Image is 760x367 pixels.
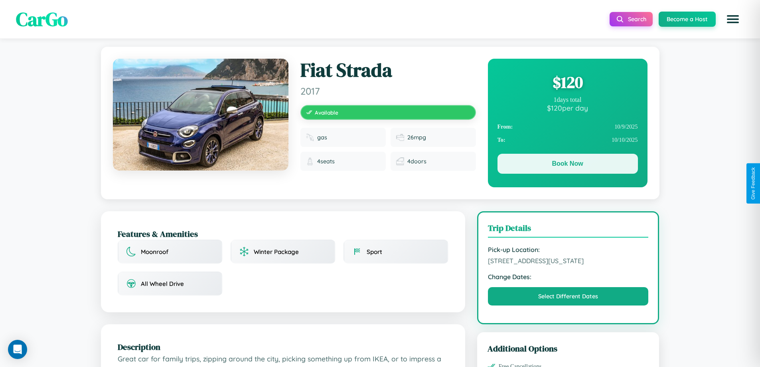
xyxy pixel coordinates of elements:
[113,59,288,171] img: Fiat Strada 2017
[750,167,756,200] div: Give Feedback
[306,133,314,141] img: Fuel type
[254,248,299,256] span: Winter Package
[488,257,649,265] span: [STREET_ADDRESS][US_STATE]
[610,12,653,26] button: Search
[488,287,649,306] button: Select Different Dates
[488,246,649,254] strong: Pick-up Location:
[497,120,638,133] div: 10 / 9 / 2025
[141,248,168,256] span: Moonroof
[396,157,404,165] img: Doors
[659,12,716,27] button: Become a Host
[488,273,649,281] strong: Change Dates:
[300,85,476,97] span: 2017
[317,134,327,141] span: gas
[497,103,638,112] div: $ 120 per day
[396,133,404,141] img: Fuel efficiency
[118,228,448,240] h2: Features & Amenities
[407,134,426,141] span: 26 mpg
[16,6,68,32] span: CarGo
[497,133,638,147] div: 10 / 10 / 2025
[722,8,744,30] button: Open menu
[367,248,382,256] span: Sport
[300,59,476,82] h1: Fiat Strada
[497,96,638,103] div: 1 days total
[407,158,426,165] span: 4 doors
[8,340,27,359] div: Open Intercom Messenger
[315,109,338,116] span: Available
[306,157,314,165] img: Seats
[488,222,649,238] h3: Trip Details
[118,341,448,353] h2: Description
[497,71,638,93] div: $ 120
[497,154,638,174] button: Book Now
[497,137,505,143] strong: To:
[141,280,184,288] span: All Wheel Drive
[628,16,646,23] span: Search
[317,158,335,165] span: 4 seats
[497,123,513,130] strong: From:
[488,343,649,354] h3: Additional Options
